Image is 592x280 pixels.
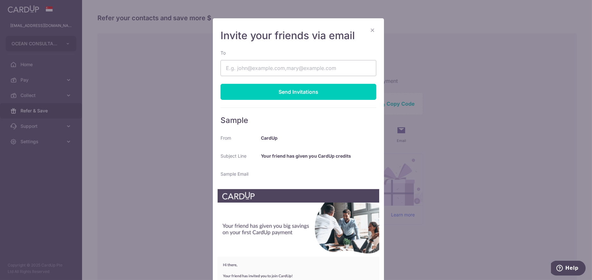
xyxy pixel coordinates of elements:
[551,261,586,277] iframe: Opens a widget where you can find more information
[221,29,376,42] h4: Invite your friends via email
[221,60,376,76] input: E.g. john@example.com,mary@example.com
[221,116,376,125] h5: Sample
[261,135,278,141] b: CardUp
[221,50,226,56] label: To
[221,135,231,141] label: From
[14,4,28,10] span: Help
[221,153,246,159] label: Subject Line
[261,153,351,159] b: Your friend has given you CardUp credits
[221,84,376,100] div: Send Invitations
[369,26,376,34] button: ×
[221,171,248,177] label: Sample Email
